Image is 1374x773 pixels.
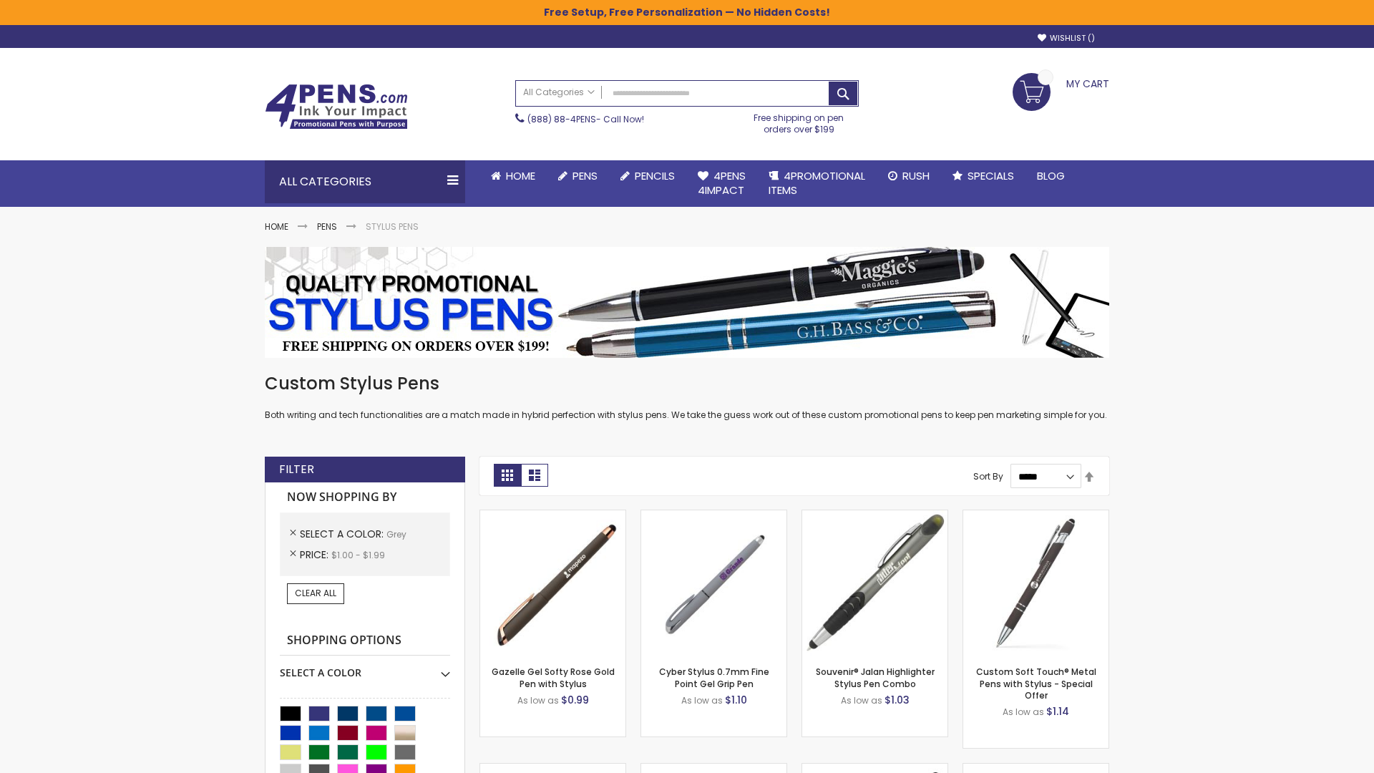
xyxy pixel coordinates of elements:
[963,510,1109,522] a: Custom Soft Touch® Metal Pens with Stylus-Grey
[265,372,1109,395] h1: Custom Stylus Pens
[265,220,288,233] a: Home
[295,587,336,599] span: Clear All
[641,510,786,522] a: Cyber Stylus 0.7mm Fine Point Gel Grip Pen-Grey
[516,81,602,104] a: All Categories
[739,107,859,135] div: Free shipping on pen orders over $199
[479,160,547,192] a: Home
[523,87,595,98] span: All Categories
[963,510,1109,656] img: Custom Soft Touch® Metal Pens with Stylus-Grey
[547,160,609,192] a: Pens
[517,694,559,706] span: As low as
[968,168,1014,183] span: Specials
[279,462,314,477] strong: Filter
[280,656,450,680] div: Select A Color
[877,160,941,192] a: Rush
[317,220,337,233] a: Pens
[366,220,419,233] strong: Stylus Pens
[1025,160,1076,192] a: Blog
[816,666,935,689] a: Souvenir® Jalan Highlighter Stylus Pen Combo
[527,113,644,125] span: - Call Now!
[265,160,465,203] div: All Categories
[841,694,882,706] span: As low as
[681,694,723,706] span: As low as
[941,160,1025,192] a: Specials
[802,510,947,522] a: Souvenir® Jalan Highlighter Stylus Pen Combo-Grey
[265,84,408,130] img: 4Pens Custom Pens and Promotional Products
[1038,33,1095,44] a: Wishlist
[265,247,1109,358] img: Stylus Pens
[725,693,747,707] span: $1.10
[641,510,786,656] img: Cyber Stylus 0.7mm Fine Point Gel Grip Pen-Grey
[973,470,1003,482] label: Sort By
[494,464,521,487] strong: Grid
[757,160,877,207] a: 4PROMOTIONALITEMS
[885,693,910,707] span: $1.03
[480,510,625,656] img: Gazelle Gel Softy Rose Gold Pen with Stylus-Grey
[265,372,1109,422] div: Both writing and tech functionalities are a match made in hybrid perfection with stylus pens. We ...
[300,548,331,562] span: Price
[1003,706,1044,718] span: As low as
[1046,704,1069,719] span: $1.14
[386,528,406,540] span: Grey
[527,113,596,125] a: (888) 88-4PENS
[698,168,746,198] span: 4Pens 4impact
[686,160,757,207] a: 4Pens4impact
[802,510,947,656] img: Souvenir® Jalan Highlighter Stylus Pen Combo-Grey
[480,510,625,522] a: Gazelle Gel Softy Rose Gold Pen with Stylus-Grey
[976,666,1096,701] a: Custom Soft Touch® Metal Pens with Stylus - Special Offer
[287,583,344,603] a: Clear All
[280,482,450,512] strong: Now Shopping by
[506,168,535,183] span: Home
[659,666,769,689] a: Cyber Stylus 0.7mm Fine Point Gel Grip Pen
[492,666,615,689] a: Gazelle Gel Softy Rose Gold Pen with Stylus
[280,626,450,656] strong: Shopping Options
[300,527,386,541] span: Select A Color
[572,168,598,183] span: Pens
[635,168,675,183] span: Pencils
[902,168,930,183] span: Rush
[1037,168,1065,183] span: Blog
[609,160,686,192] a: Pencils
[769,168,865,198] span: 4PROMOTIONAL ITEMS
[331,549,385,561] span: $1.00 - $1.99
[561,693,589,707] span: $0.99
